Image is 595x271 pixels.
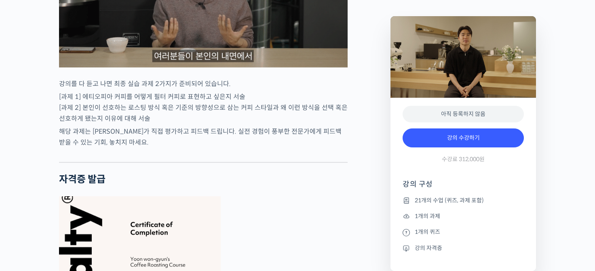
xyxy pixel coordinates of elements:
[2,204,53,224] a: 홈
[403,211,524,221] li: 1개의 과제
[403,128,524,148] a: 강의 수강하기
[59,126,348,148] p: 해당 과제는 [PERSON_NAME]가 직접 평가하고 피드백 드립니다. 실전 경험이 풍부한 전문가에게 피드백 받을 수 있는 기회, 놓치지 마세요.
[74,216,84,223] span: 대화
[403,227,524,237] li: 1개의 퀴즈
[403,179,524,195] h4: 강의 구성
[403,195,524,205] li: 21개의 수업 (퀴즈, 과제 포함)
[59,78,348,89] p: 강의를 다 듣고 나면 최종 실습 과제 2가지가 준비되어 있습니다.
[59,91,348,124] p: [과제 1] 에티오피아 커피를 어떻게 필터 커피로 표현하고 싶은지 서술 [과제 2] 본인이 선호하는 로스팅 방식 혹은 기준의 방향성으로 삼는 커피 스타일과 왜 이런 방식을 선...
[403,243,524,253] li: 강의 자격증
[53,204,104,224] a: 대화
[25,216,30,223] span: 홈
[59,173,105,185] strong: 자격증 발급
[125,216,135,223] span: 설정
[104,204,155,224] a: 설정
[442,155,485,163] span: 수강료 312,000원
[403,106,524,122] div: 아직 등록하지 않음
